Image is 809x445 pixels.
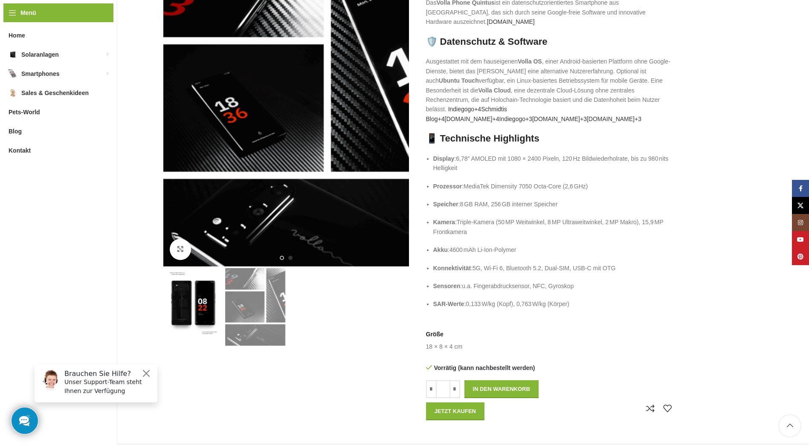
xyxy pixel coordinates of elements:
span: 6,78″ AMOLED mit 1080 × 2400 Pixeln, 120 Hz Bildwiederholrate, bis zu 980 nits Helligkeit [433,155,669,171]
span: +3 [525,116,532,122]
span: [DOMAIN_NAME] [445,116,493,122]
a: Instagram Social Link [792,214,809,231]
h6: Brauchen Sie Hilfe? [37,12,125,20]
button: Jetzt kaufen [426,402,485,420]
strong: Akku [433,246,448,253]
span: Kontakt [9,143,31,158]
span: Ausgestattet mit dem hauseigenen , einer Android-basierten Plattform ohne Google-Dienste, bietet ... [426,58,670,74]
span: +4 [438,116,445,122]
strong: Volla OS [518,58,542,65]
span: +4 [493,116,499,122]
strong: Kamera [433,219,455,225]
h3: 🛡️ Datenschutz & Software [426,35,672,49]
a: Indiegogo+3[DOMAIN_NAME]+3[DOMAIN_NAME]+3 [499,116,641,122]
a: Facebook Social Link [792,180,809,197]
div: 1 / 2 [162,268,224,339]
strong: Konnektivität [433,265,471,272]
strong: Ubuntu Touch [439,77,479,84]
h3: 📱 Technische Highlights [426,132,672,145]
strong: Prozessor [433,183,462,190]
span: Blog [9,124,22,139]
img: Smartphones [9,69,17,78]
span: [DOMAIN_NAME] [587,116,635,122]
img: Volla Phone Quintus – Bild 2 [225,268,285,346]
img: Volla Phone Quintus [163,268,223,339]
span: u.a. Fingerabdrucksensor, NFC, Gyroskop [462,283,574,289]
a: YouTube Social Link [792,231,809,248]
p: Unser Support-Team steht Ihnen zur Verfügung [37,20,125,38]
a: Scroll to top button [779,415,800,436]
span: Indiegogo [448,106,475,113]
div: 2 / 2 [224,268,286,346]
span: MediaTek Dimensity 7050 Octa-Core (2,6 GHz) [464,183,588,190]
a: X Social Link [792,197,809,214]
img: Solaranlagen [9,50,17,59]
a: [DOMAIN_NAME] [487,18,535,25]
p: : [433,263,672,273]
span: Home [9,28,25,43]
strong: Sensoren [433,283,461,289]
strong: Speicher [433,201,458,208]
span: Größe [426,330,444,339]
table: Produktdetails [426,330,672,351]
td: 18 × 8 × 4 cm [426,343,463,351]
p: : [433,245,672,254]
img: Customer service [12,12,33,33]
p: : [433,281,672,291]
span: Sales & Geschenkideen [21,85,89,101]
strong: Display [433,155,455,162]
span: +3 [635,116,641,122]
a: Pinterest Social Link [792,248,809,265]
span: Triple-Kamera (50 MP Weitwinkel, 8 MP Ultraweitwinkel, 2 MP Makro), 15,9 MP Frontkamera [433,219,664,235]
span: Eine Besonderheit ist die , eine dezentrale Cloud-Lösung ohne zentrales Rechenzentrum, die auf Ho... [426,77,663,113]
span: [DOMAIN_NAME] [532,116,580,122]
span: Schmidtis Blog [426,106,507,122]
button: In den Warenkorb [464,380,539,398]
button: Close [113,11,124,21]
img: Sales & Geschenkideen [9,89,17,97]
input: Produktmenge [437,380,449,398]
span: +3 [580,116,587,122]
span: Solaranlagen [21,47,59,62]
p: : [433,182,672,191]
span: Menü [20,8,36,17]
span: 5G, Wi-Fi 6, Bluetooth 5.2, Dual-SIM, USB-C mit OTG [473,265,615,272]
span: +4 [474,106,481,113]
li: Go to slide 2 [288,256,293,260]
strong: Volla Cloud [478,87,510,94]
p: : [433,299,672,309]
p: : [433,154,672,173]
strong: SAR-Werte [433,301,464,307]
span: 8 GB RAM, 256 GB interner Speicher [460,201,558,208]
li: Go to slide 1 [280,256,284,260]
span: Pets-World [9,104,40,120]
span: Indiegogo [499,116,525,122]
p: : [433,217,672,237]
span: Smartphones [21,66,59,81]
span: 0,133 W/kg (Kopf), 0,763 W/kg (Körper) [466,301,569,307]
p: Vorrätig (kann nachbestellt werden) [426,364,545,372]
a: Indiegogo+4Schmidtis Blog+4[DOMAIN_NAME]+4 [426,106,507,122]
p: : [433,199,672,209]
span: 4600 mAh Li-Ion-Polymer [449,246,516,253]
